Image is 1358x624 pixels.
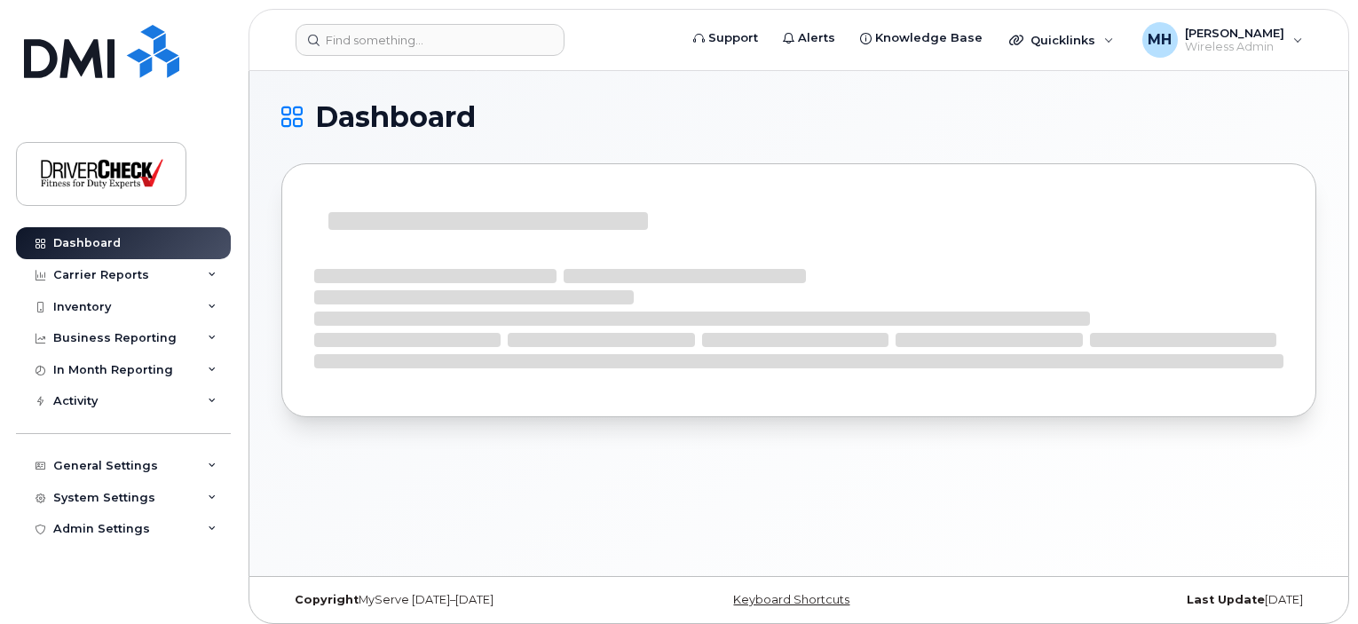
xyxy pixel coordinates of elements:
[315,104,476,130] span: Dashboard
[971,593,1316,607] div: [DATE]
[295,593,359,606] strong: Copyright
[281,593,627,607] div: MyServe [DATE]–[DATE]
[733,593,849,606] a: Keyboard Shortcuts
[1187,593,1265,606] strong: Last Update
